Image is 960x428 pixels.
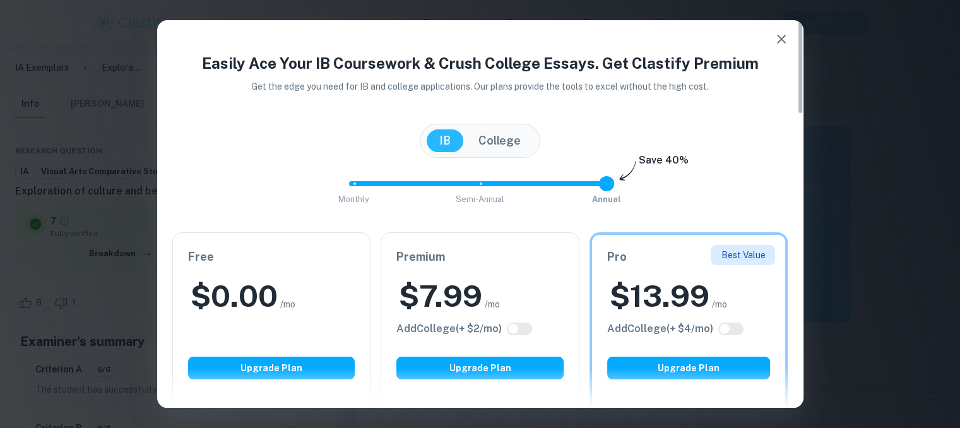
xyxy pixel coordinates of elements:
h6: Free [188,248,355,266]
h6: Pro [607,248,771,266]
button: Upgrade Plan [396,357,564,379]
h6: Premium [396,248,564,266]
button: Upgrade Plan [188,357,355,379]
span: Semi-Annual [456,194,504,204]
img: subscription-arrow.svg [619,160,636,182]
h4: Easily Ace Your IB Coursework & Crush College Essays. Get Clastify Premium [172,52,788,74]
h6: Click to see all the additional College features. [607,321,713,336]
span: Monthly [338,194,369,204]
button: IB [427,129,463,152]
span: Annual [592,194,621,204]
h2: $ 7.99 [399,276,482,316]
p: Best Value [721,248,765,262]
span: /mo [712,297,727,311]
h2: $ 13.99 [610,276,709,316]
h6: Click to see all the additional College features. [396,321,502,336]
button: Upgrade Plan [607,357,771,379]
span: /mo [485,297,500,311]
p: Get the edge you need for IB and college applications. Our plans provide the tools to excel witho... [234,80,726,93]
h6: Save 40% [639,153,689,174]
span: /mo [280,297,295,311]
h2: $ 0.00 [191,276,278,316]
button: College [466,129,533,152]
